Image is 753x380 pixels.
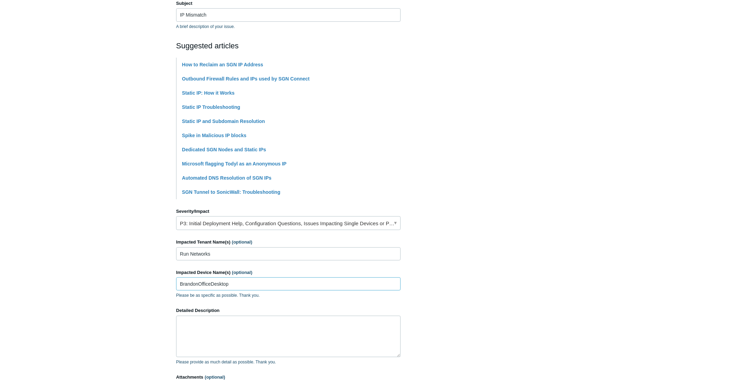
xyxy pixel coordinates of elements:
label: Impacted Device Name(s) [176,269,401,276]
h2: Suggested articles [176,40,401,51]
a: Microsoft flagging Todyl as an Anonymous IP [182,161,287,167]
span: (optional) [232,270,252,275]
p: A brief description of your issue. [176,23,401,30]
a: Spike in Malicious IP blocks [182,133,246,138]
a: Outbound Firewall Rules and IPs used by SGN Connect [182,76,310,82]
a: P3: Initial Deployment Help, Configuration Questions, Issues Impacting Single Devices or Past Out... [176,216,401,230]
p: Please be as specific as possible. Thank you. [176,292,401,298]
a: How to Reclaim an SGN IP Address [182,62,263,67]
span: (optional) [205,374,225,380]
a: Static IP Troubleshooting [182,104,240,110]
a: SGN Tunnel to SonicWall: Troubleshooting [182,189,280,195]
a: Static IP and Subdomain Resolution [182,118,265,124]
p: Please provide as much detail as possible. Thank you. [176,359,401,365]
span: (optional) [232,239,252,245]
label: Severity/Impact [176,208,401,215]
a: Automated DNS Resolution of SGN IPs [182,175,271,181]
label: Detailed Description [176,307,401,314]
label: Impacted Tenant Name(s) [176,239,401,246]
a: Static IP: How it Works [182,90,235,96]
a: Dedicated SGN Nodes and Static IPs [182,147,266,152]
